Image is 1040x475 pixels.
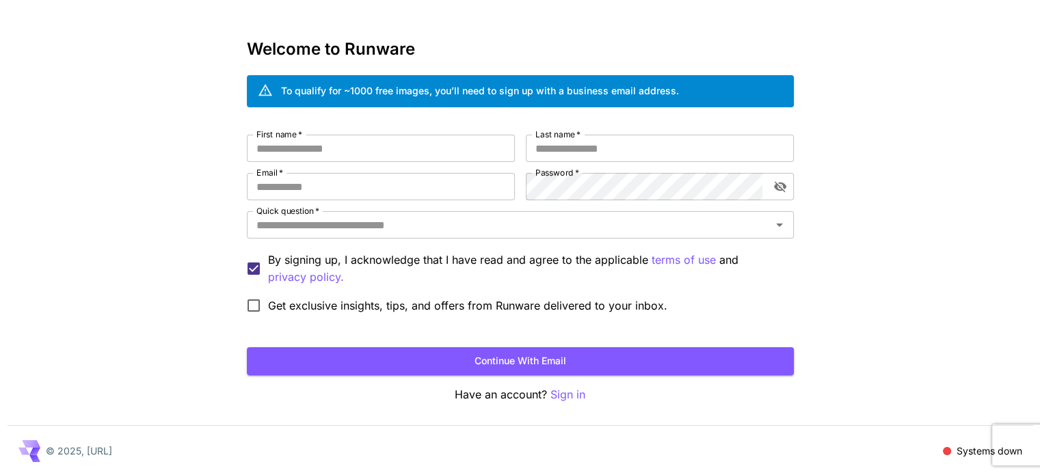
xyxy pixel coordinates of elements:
[247,40,794,59] h3: Welcome to Runware
[256,128,302,140] label: First name
[550,386,585,403] button: Sign in
[770,215,789,234] button: Open
[268,269,344,286] p: privacy policy.
[247,347,794,375] button: Continue with email
[535,128,581,140] label: Last name
[535,167,579,178] label: Password
[652,252,716,269] button: By signing up, I acknowledge that I have read and agree to the applicable and privacy policy.
[256,205,319,217] label: Quick question
[281,83,679,98] div: To qualify for ~1000 free images, you’ll need to sign up with a business email address.
[256,167,283,178] label: Email
[268,269,344,286] button: By signing up, I acknowledge that I have read and agree to the applicable terms of use and
[957,444,1022,458] p: Systems down
[268,297,667,314] span: Get exclusive insights, tips, and offers from Runware delivered to your inbox.
[652,252,716,269] p: terms of use
[46,444,112,458] p: © 2025, [URL]
[247,386,794,403] p: Have an account?
[268,252,783,286] p: By signing up, I acknowledge that I have read and agree to the applicable and
[768,174,792,199] button: toggle password visibility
